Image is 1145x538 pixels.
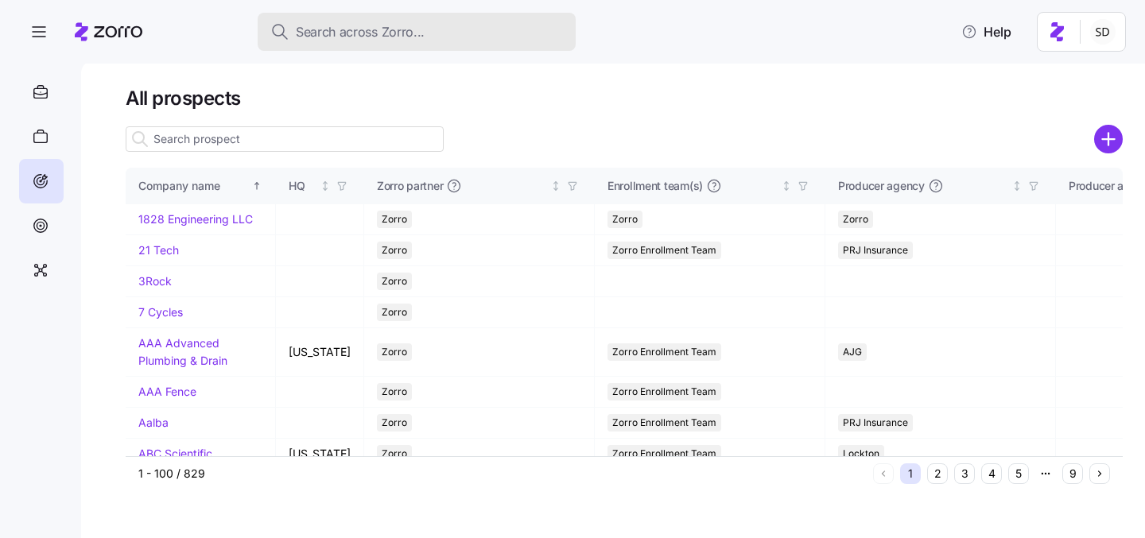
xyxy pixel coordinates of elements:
[138,447,212,460] a: ABC Scientific
[1011,180,1023,192] div: Not sorted
[382,211,407,228] span: Zorro
[138,385,196,398] a: AAA Fence
[843,211,868,228] span: Zorro
[954,463,975,484] button: 3
[382,242,407,259] span: Zorro
[838,178,925,194] span: Producer agency
[550,180,561,192] div: Not sorted
[138,416,169,429] a: Aalba
[612,242,716,259] span: Zorro Enrollment Team
[843,242,908,259] span: PRJ Insurance
[382,273,407,290] span: Zorro
[612,445,716,463] span: Zorro Enrollment Team
[138,274,172,288] a: 3Rock
[382,414,407,432] span: Zorro
[843,414,908,432] span: PRJ Insurance
[258,13,576,51] button: Search across Zorro...
[138,243,179,257] a: 21 Tech
[382,445,407,463] span: Zorro
[961,22,1011,41] span: Help
[1090,19,1116,45] img: 038087f1531ae87852c32fa7be65e69b
[1008,463,1029,484] button: 5
[595,168,825,204] th: Enrollment team(s)Not sorted
[612,211,638,228] span: Zorro
[1094,125,1123,153] svg: add icon
[126,168,276,204] th: Company nameSorted ascending
[612,414,716,432] span: Zorro Enrollment Team
[607,178,703,194] span: Enrollment team(s)
[612,383,716,401] span: Zorro Enrollment Team
[873,463,894,484] button: Previous page
[382,343,407,361] span: Zorro
[138,305,183,319] a: 7 Cycles
[382,383,407,401] span: Zorro
[251,180,262,192] div: Sorted ascending
[320,180,331,192] div: Not sorted
[927,463,948,484] button: 2
[843,343,862,361] span: AJG
[138,177,249,195] div: Company name
[296,22,425,42] span: Search across Zorro...
[138,466,867,482] div: 1 - 100 / 829
[900,463,921,484] button: 1
[1062,463,1083,484] button: 9
[138,212,253,226] a: 1828 Engineering LLC
[949,16,1024,48] button: Help
[276,168,364,204] th: HQNot sorted
[126,86,1123,110] h1: All prospects
[276,439,364,470] td: [US_STATE]
[1089,463,1110,484] button: Next page
[364,168,595,204] th: Zorro partnerNot sorted
[377,178,443,194] span: Zorro partner
[138,336,227,367] a: AAA Advanced Plumbing & Drain
[843,445,879,463] span: Lockton
[289,177,316,195] div: HQ
[126,126,444,152] input: Search prospect
[276,328,364,376] td: [US_STATE]
[981,463,1002,484] button: 4
[382,304,407,321] span: Zorro
[781,180,792,192] div: Not sorted
[825,168,1056,204] th: Producer agencyNot sorted
[612,343,716,361] span: Zorro Enrollment Team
